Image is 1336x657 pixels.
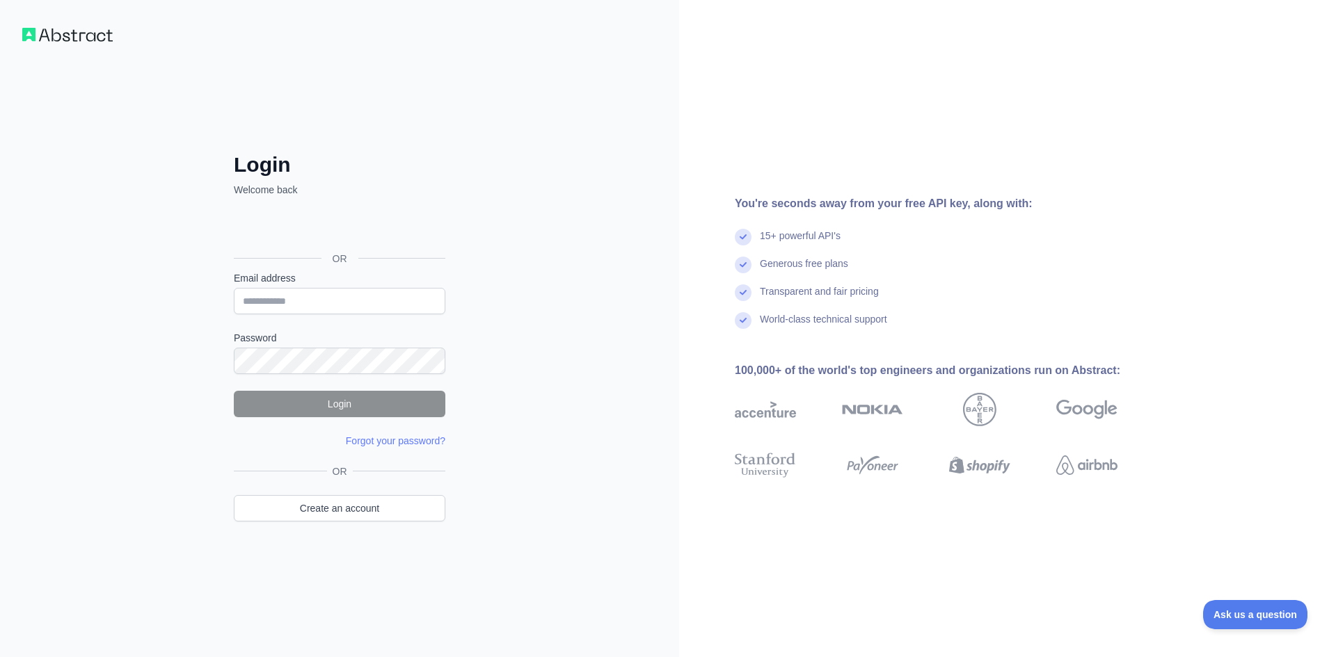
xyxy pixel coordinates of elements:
label: Email address [234,271,445,285]
img: check mark [735,257,751,273]
div: World-class technical support [760,312,887,340]
img: check mark [735,312,751,329]
p: Welcome back [234,183,445,197]
img: nokia [842,393,903,426]
img: google [1056,393,1118,426]
h2: Login [234,152,445,177]
div: You're seconds away from your free API key, along with: [735,195,1162,212]
img: Workflow [22,28,113,42]
img: payoneer [842,450,903,480]
span: OR [321,252,358,266]
img: airbnb [1056,450,1118,480]
img: stanford university [735,450,796,480]
img: check mark [735,229,751,245]
button: Login [234,391,445,417]
a: Forgot your password? [346,435,445,446]
iframe: Кнопка "Войти с аккаунтом Google" [227,212,450,243]
div: Transparent and fair pricing [760,284,879,312]
img: check mark [735,284,751,301]
a: Create an account [234,495,445,521]
img: shopify [949,450,1010,480]
div: Generous free plans [760,257,848,284]
div: 15+ powerful API's [760,229,841,257]
img: bayer [963,393,996,426]
iframe: Toggle Customer Support [1203,600,1308,629]
img: accenture [735,393,796,426]
div: 100,000+ of the world's top engineers and organizations run on Abstract: [735,362,1162,379]
label: Password [234,331,445,345]
span: OR [327,464,353,478]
